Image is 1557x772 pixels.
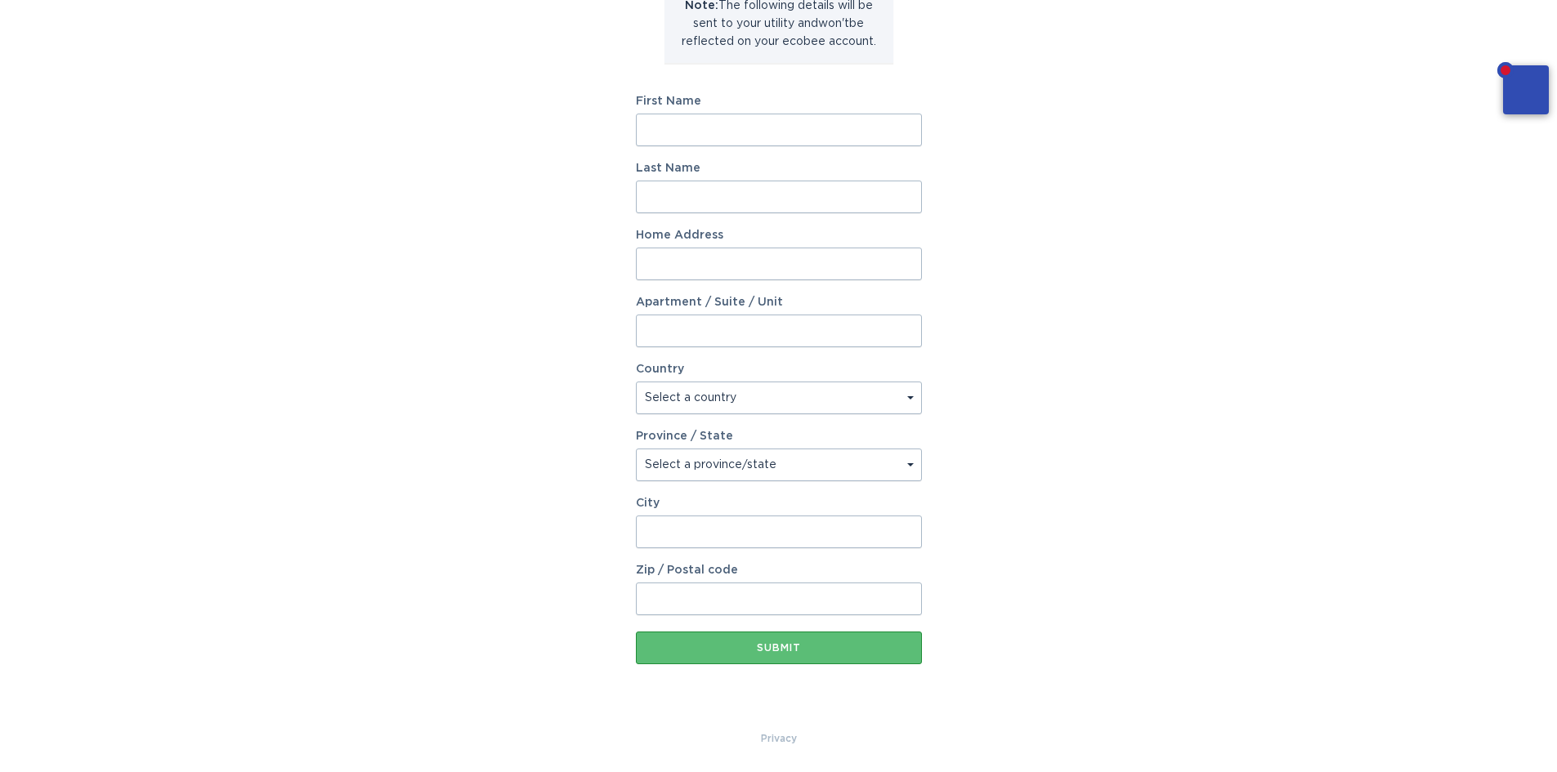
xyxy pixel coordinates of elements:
[636,631,922,664] button: Submit
[644,643,914,653] div: Submit
[761,730,797,747] a: Privacy Policy & Terms of Use
[636,431,733,442] label: Province / State
[636,96,922,107] label: First Name
[636,163,922,174] label: Last Name
[636,230,922,241] label: Home Address
[636,564,922,576] label: Zip / Postal code
[636,297,922,308] label: Apartment / Suite / Unit
[636,498,922,509] label: City
[636,364,684,375] label: Country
